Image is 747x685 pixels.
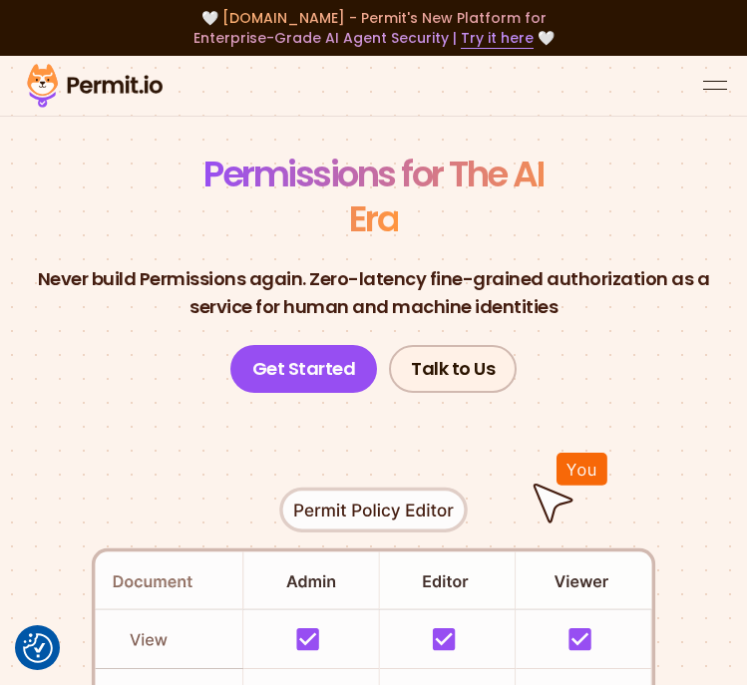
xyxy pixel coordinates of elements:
span: Permissions for The AI Era [203,149,544,244]
a: Get Started [230,345,378,393]
img: Revisit consent button [23,633,53,663]
button: open menu [703,74,727,98]
span: [DOMAIN_NAME] - Permit's New Platform for Enterprise-Grade AI Agent Security | [193,8,547,48]
button: Consent Preferences [23,633,53,663]
a: Try it here [461,28,534,49]
img: Permit logo [20,60,170,112]
p: Never build Permissions again. Zero-latency fine-grained authorization as a service for human and... [16,265,731,321]
div: 🤍 🤍 [20,8,727,48]
a: Talk to Us [389,345,517,393]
